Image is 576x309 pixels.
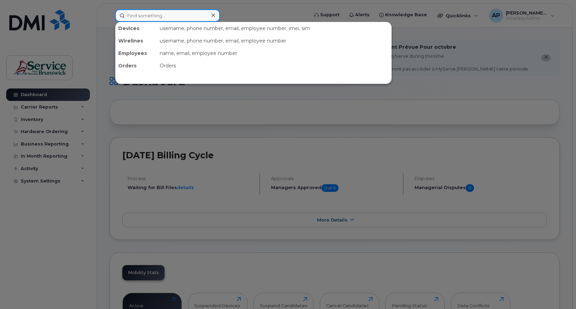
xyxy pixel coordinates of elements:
[157,35,391,47] div: username, phone number, email, employee number
[115,59,157,72] div: Orders
[115,47,157,59] div: Employees
[157,22,391,35] div: username, phone number, email, employee number, imei, sim
[115,35,157,47] div: Wirelines
[157,47,391,59] div: name, email, employee number
[115,22,157,35] div: Devices
[157,59,391,72] div: Orders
